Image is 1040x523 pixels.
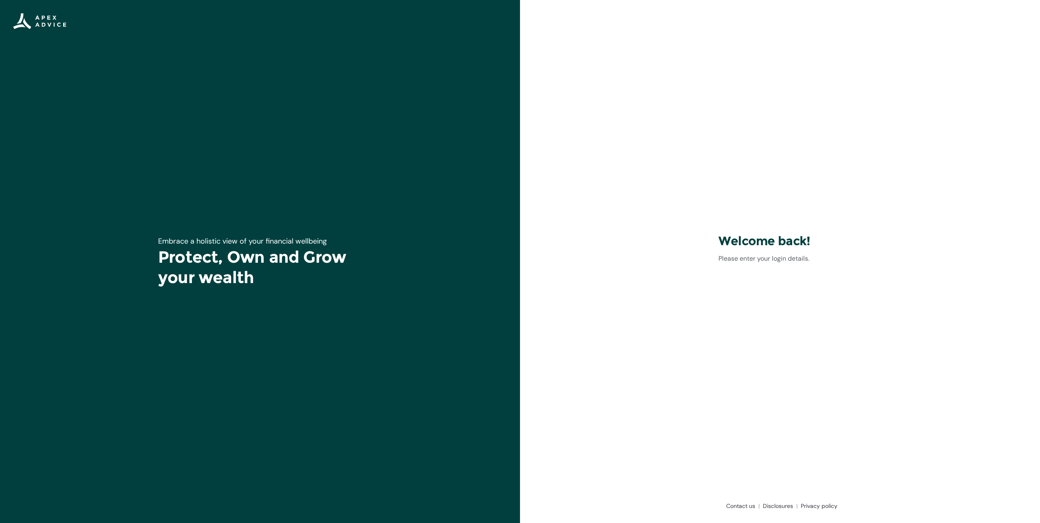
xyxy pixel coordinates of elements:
a: Contact us [723,502,760,510]
span: Embrace a holistic view of your financial wellbeing [158,236,327,246]
h1: Protect, Own and Grow your wealth [158,247,362,288]
h3: Welcome back! [718,233,842,249]
p: Please enter your login details. [718,254,842,264]
img: Apex Advice Group [13,13,66,29]
a: Disclosures [760,502,798,510]
a: Privacy policy [798,502,837,510]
